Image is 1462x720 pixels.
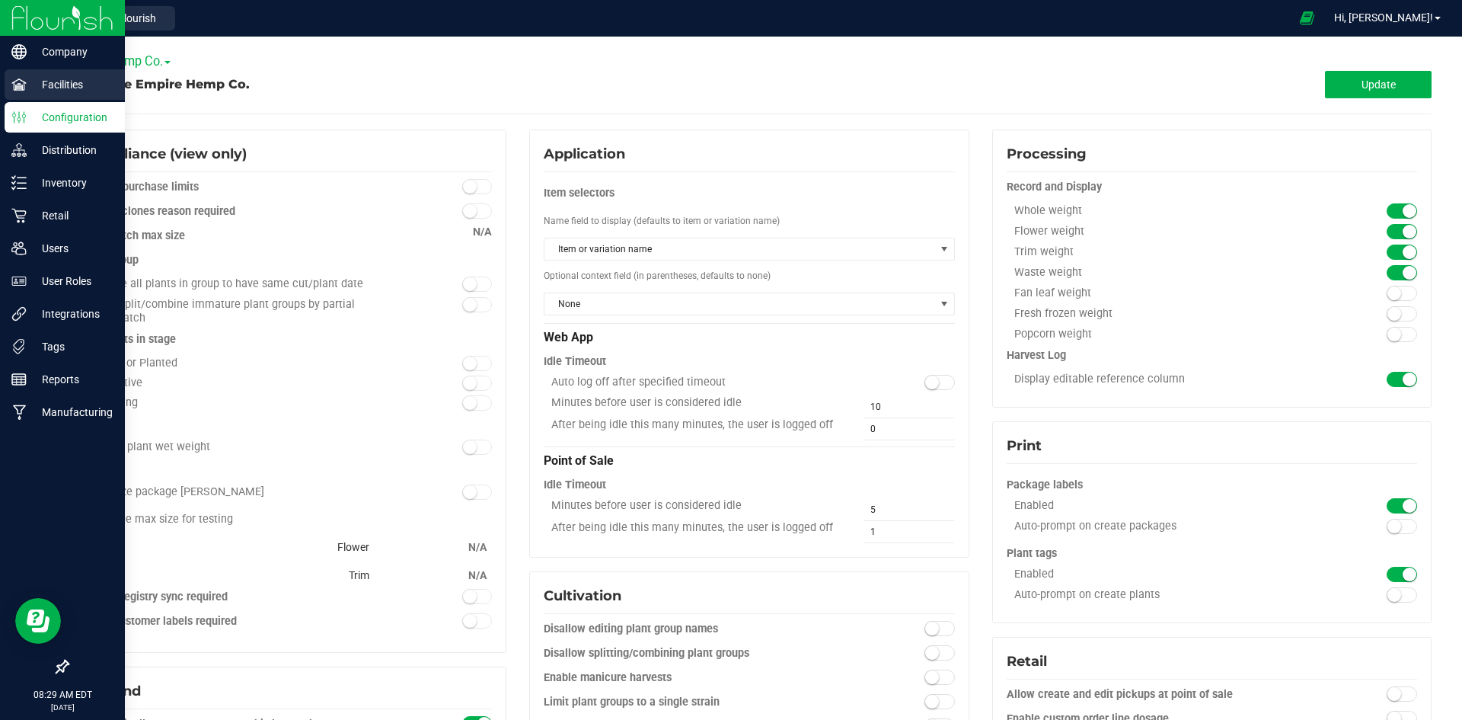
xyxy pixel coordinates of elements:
[27,75,118,94] p: Facilities
[27,174,118,192] p: Inventory
[11,274,27,289] inline-svg: User Roles
[67,77,250,91] span: Configure Empire Hemp Co.
[81,277,389,291] div: Require all plants in group to have same cut/plant date
[27,338,118,356] p: Tags
[544,348,954,376] div: Idle Timeout
[11,208,27,223] inline-svg: Retail
[27,108,118,126] p: Configuration
[81,461,492,476] div: Package
[544,521,851,535] div: After being idle this many minutes, the user is logged off
[27,141,118,159] p: Distribution
[544,646,851,661] div: Disallow splitting/combining plant groups
[544,418,851,432] div: After being idle this many minutes, the user is logged off
[1007,651,1417,672] div: Retail
[1007,286,1314,300] div: Fan leaf weight
[1007,328,1314,341] div: Popcorn weight
[1334,11,1433,24] span: Hi, [PERSON_NAME]!
[81,229,492,244] div: Plant batch max size
[11,175,27,190] inline-svg: Inventory
[544,670,851,686] div: Enable manicure harvests
[1007,520,1314,533] div: Auto-prompt on create packages
[7,702,118,713] p: [DATE]
[992,350,1432,361] configuration-section-card: Processing
[81,180,389,195] div: Enforce purchase limits
[11,110,27,125] inline-svg: Configuration
[863,418,955,440] input: 0
[544,293,934,315] span: None
[81,253,492,268] div: Plant group
[27,239,118,258] p: Users
[1007,245,1314,259] div: Trim weight
[544,499,851,513] div: Minutes before user is considered idle
[81,614,389,629] div: Retail customer labels required
[464,562,487,589] div: N/A
[992,463,1432,474] configuration-section-card: Print
[81,485,389,499] div: Serialize package [PERSON_NAME]
[81,357,389,370] div: Cloned or Planted
[11,306,27,322] inline-svg: Integrations
[27,403,118,421] p: Manufacturing
[1007,540,1417,568] div: Plant tags
[863,521,955,542] input: 1
[544,446,954,472] div: Point of Sale
[1007,266,1314,280] div: Waste weight
[11,44,27,59] inline-svg: Company
[1007,568,1314,581] div: Enabled
[81,416,492,431] div: Harvest
[11,372,27,387] inline-svg: Reports
[11,142,27,158] inline-svg: Distribution
[544,144,954,165] div: Application
[544,396,851,410] div: Minutes before user is considered idle
[544,695,851,710] div: Limit plant groups to a single strain
[544,207,954,235] div: Name field to display (defaults to item or variation name)
[27,206,118,225] p: Retail
[11,405,27,420] inline-svg: Manufacturing
[863,499,955,520] input: 5
[544,180,954,207] div: Item selectors
[7,688,118,702] p: 08:29 AM EDT
[81,562,369,589] div: Trim
[81,681,492,702] div: Inbound
[1007,225,1314,238] div: Flower weight
[529,456,969,467] configuration-section-card: Application
[1007,180,1417,195] div: Record and Display
[1007,499,1314,513] div: Enabled
[544,262,954,290] div: Optional context field (in parentheses, defaults to none)
[1325,71,1432,98] button: Update
[81,204,389,219] div: Destroy clones reason required
[1007,687,1314,702] div: Allow create and edit pickups at point of sale
[81,144,492,165] div: Compliance (view only)
[27,272,118,290] p: User Roles
[81,298,389,325] div: Allow split/combine immature plant groups by partial plant batch
[81,396,389,409] div: Flowering
[81,506,492,533] div: Package max size for testing
[1007,204,1314,218] div: Whole weight
[1007,588,1314,602] div: Auto-prompt on create plants
[464,533,487,561] div: N/A
[544,238,934,260] span: Item or variation name
[81,332,492,347] div: Tag plants in stage
[11,339,27,354] inline-svg: Tags
[1007,144,1417,165] div: Processing
[11,241,27,256] inline-svg: Users
[1290,3,1324,33] span: Open Ecommerce Menu
[473,226,492,238] span: N/A
[544,586,954,606] div: Cultivation
[1361,78,1396,91] span: Update
[81,533,369,561] div: Flower
[1007,348,1417,363] div: Harvest Log
[544,622,851,637] div: Disallow editing plant group names
[15,598,61,644] iframe: Resource center
[544,376,851,389] div: Auto log off after specified timeout
[81,590,389,605] div: Patient registry sync required
[544,472,954,499] div: Idle Timeout
[27,370,118,389] p: Reports
[81,376,389,389] div: Vegetative
[81,440,389,454] div: Record plant wet weight
[863,396,955,418] input: 10
[11,77,27,92] inline-svg: Facilities
[67,463,506,474] configuration-section-card: Compliance (view only)
[27,305,118,323] p: Integrations
[1007,436,1417,456] div: Print
[1007,472,1417,499] div: Package labels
